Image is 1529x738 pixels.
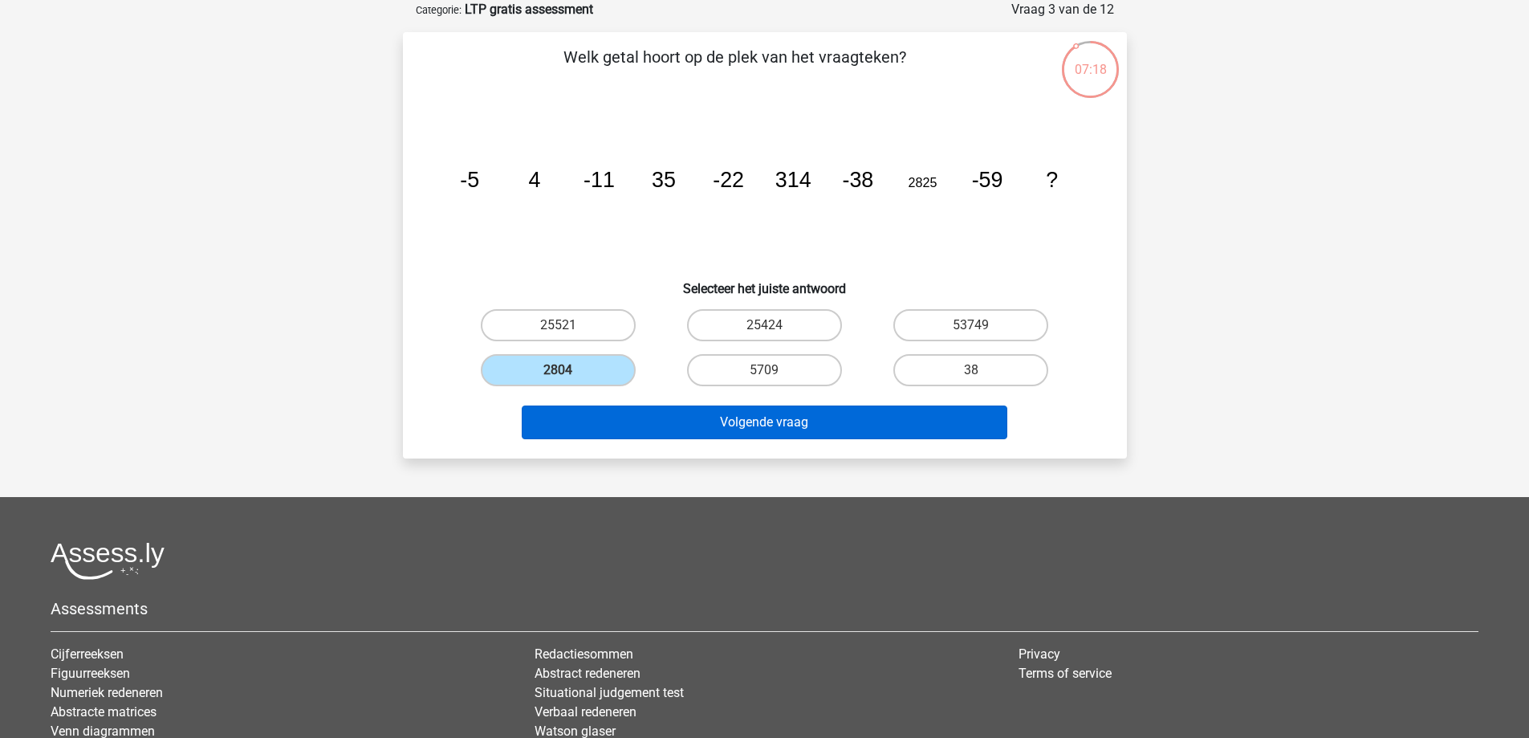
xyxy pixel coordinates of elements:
tspan: 35 [652,168,676,192]
a: Numeriek redeneren [51,685,163,700]
label: 25424 [687,309,842,341]
tspan: 2825 [908,175,937,190]
a: Terms of service [1019,666,1112,681]
a: Redactiesommen [535,646,633,662]
a: Cijferreeksen [51,646,124,662]
a: Situational judgement test [535,685,684,700]
a: Abstracte matrices [51,704,157,720]
tspan: -38 [842,168,873,192]
a: Privacy [1019,646,1060,662]
img: Assessly logo [51,542,165,580]
h6: Selecteer het juiste antwoord [429,268,1101,296]
button: Volgende vraag [522,406,1007,439]
div: 07:18 [1060,39,1120,80]
h5: Assessments [51,599,1478,618]
tspan: -5 [460,168,479,192]
small: Categorie: [416,4,462,16]
a: Abstract redeneren [535,666,640,681]
label: 2804 [481,354,636,386]
strong: LTP gratis assessment [465,2,593,17]
label: 25521 [481,309,636,341]
label: 38 [893,354,1048,386]
tspan: -11 [584,168,615,192]
label: 53749 [893,309,1048,341]
tspan: ? [1046,168,1058,192]
a: Figuurreeksen [51,666,130,681]
tspan: -22 [713,168,744,192]
a: Verbaal redeneren [535,704,636,720]
tspan: 4 [528,168,540,192]
tspan: -59 [971,168,1002,192]
tspan: 314 [775,168,811,192]
p: Welk getal hoort op de plek van het vraagteken? [429,45,1041,93]
label: 5709 [687,354,842,386]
